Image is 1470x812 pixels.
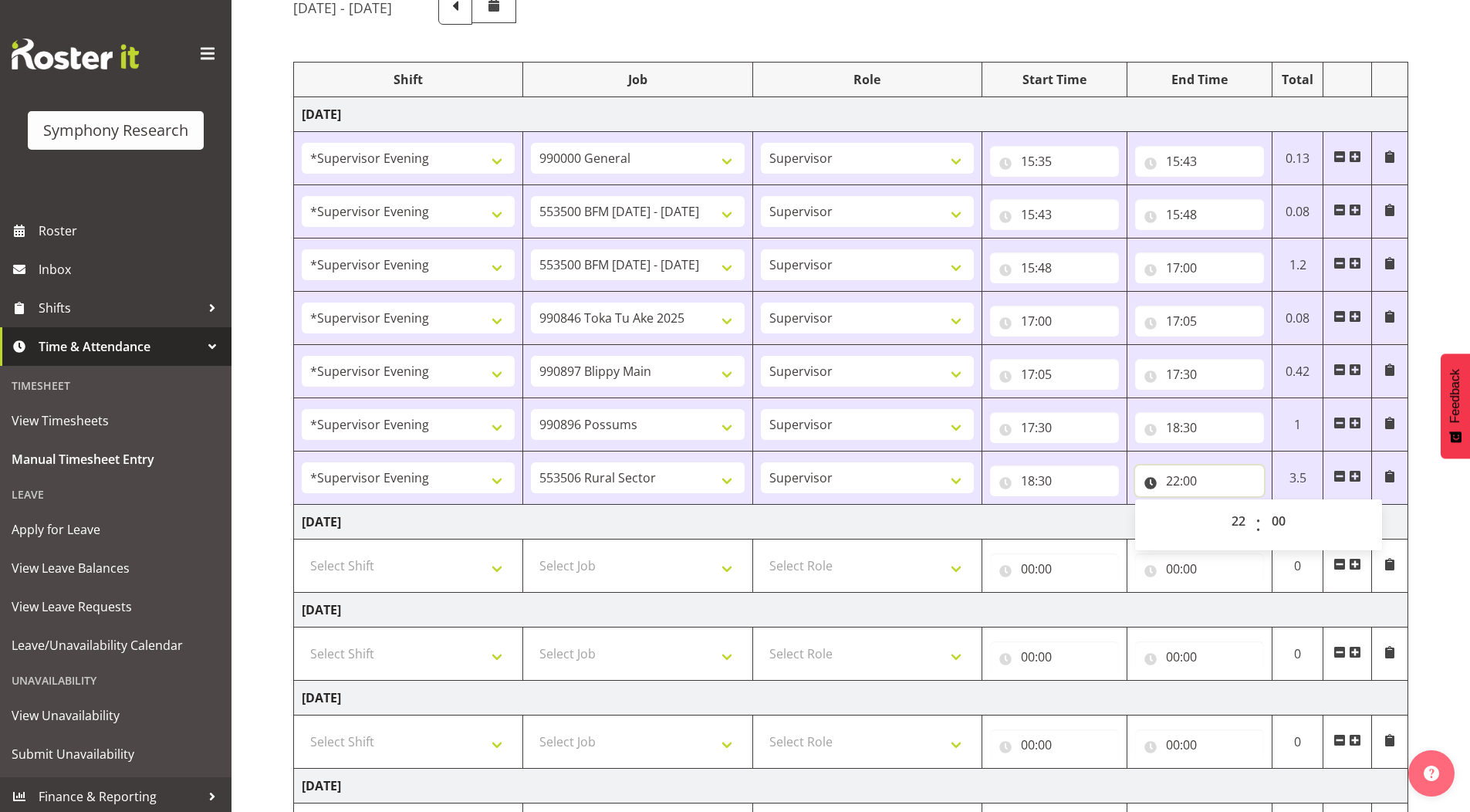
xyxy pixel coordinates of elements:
[39,335,201,358] span: Time & Attendance
[990,146,1119,177] input: Click to select...
[1272,540,1323,593] td: 0
[4,735,228,773] a: Submit Unavailability
[990,359,1119,390] input: Click to select...
[990,553,1119,584] input: Click to select...
[1280,70,1316,89] div: Total
[12,704,220,727] span: View Unavailability
[1135,146,1264,177] input: Click to select...
[1272,628,1323,681] td: 0
[12,448,220,471] span: Manual Timesheet Entry
[1135,199,1264,230] input: Click to select...
[4,440,228,479] a: Manual Timesheet Entry
[990,70,1119,89] div: Start Time
[1272,292,1323,345] td: 0.08
[990,465,1119,496] input: Click to select...
[4,370,228,401] div: Timesheet
[1135,465,1264,496] input: Click to select...
[1272,452,1323,505] td: 3.5
[1135,70,1264,89] div: End Time
[39,785,201,808] span: Finance & Reporting
[43,119,188,142] div: Symphony Research
[12,595,220,618] span: View Leave Requests
[1135,729,1264,760] input: Click to select...
[1272,345,1323,398] td: 0.42
[990,306,1119,337] input: Click to select...
[990,252,1119,283] input: Click to select...
[990,729,1119,760] input: Click to select...
[294,681,1408,716] td: [DATE]
[12,557,220,580] span: View Leave Balances
[1272,132,1323,185] td: 0.13
[4,665,228,696] div: Unavailability
[4,479,228,510] div: Leave
[990,199,1119,230] input: Click to select...
[39,219,224,242] span: Roster
[12,409,220,432] span: View Timesheets
[1448,369,1462,423] span: Feedback
[1135,553,1264,584] input: Click to select...
[12,518,220,541] span: Apply for Leave
[1135,412,1264,443] input: Click to select...
[1272,716,1323,769] td: 0
[1272,239,1323,292] td: 1.2
[990,641,1119,672] input: Click to select...
[4,549,228,587] a: View Leave Balances
[302,70,515,89] div: Shift
[1135,641,1264,672] input: Click to select...
[294,593,1408,628] td: [DATE]
[294,505,1408,540] td: [DATE]
[531,70,744,89] div: Job
[294,769,1408,804] td: [DATE]
[294,97,1408,132] td: [DATE]
[12,39,139,69] img: Rosterit website logo
[761,70,974,89] div: Role
[1255,506,1261,544] span: :
[12,743,220,766] span: Submit Unavailability
[4,510,228,549] a: Apply for Leave
[12,634,220,657] span: Leave/Unavailability Calendar
[4,626,228,665] a: Leave/Unavailability Calendar
[1272,185,1323,239] td: 0.08
[1135,359,1264,390] input: Click to select...
[1441,354,1470,458] button: Feedback - Show survey
[39,258,224,281] span: Inbox
[4,401,228,440] a: View Timesheets
[4,696,228,735] a: View Unavailability
[990,412,1119,443] input: Click to select...
[1135,252,1264,283] input: Click to select...
[1272,398,1323,452] td: 1
[1424,766,1439,781] img: help-xxl-2.png
[4,587,228,626] a: View Leave Requests
[1135,306,1264,337] input: Click to select...
[39,296,201,320] span: Shifts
